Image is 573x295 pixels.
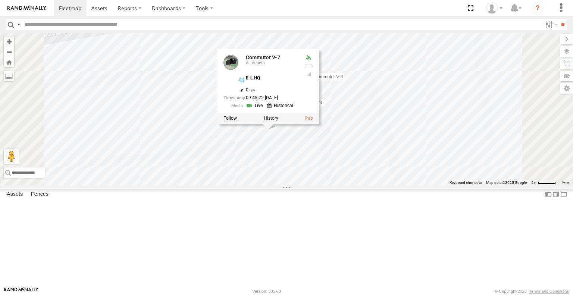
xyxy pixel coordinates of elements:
[305,116,313,121] a: View Asset Details
[552,189,560,200] label: Dock Summary Table to the Right
[4,37,14,47] button: Zoom in
[4,288,38,295] a: Visit our Website
[3,189,26,200] label: Assets
[223,116,237,121] label: Realtime tracking of Asset
[4,71,14,81] label: Measure
[4,47,14,57] button: Zoom out
[314,74,343,79] span: Commuter V-6
[4,149,19,164] button: Drag Pegman onto the map to open Street View
[246,87,255,92] span: 0
[532,2,544,14] i: ?
[223,95,298,100] div: Date/time of location update
[542,19,558,30] label: Search Filter Options
[223,55,238,70] a: View Asset Details
[545,189,552,200] label: Dock Summary Table to the Left
[4,57,14,67] button: Zoom Home
[246,61,298,65] div: All Assets
[304,55,313,61] div: Valid GPS Fix
[304,71,313,77] div: Last Event GSM Signal Strength
[486,181,527,185] span: Map data ©2025 Google
[531,181,538,185] span: 5 m
[264,116,278,121] label: View Asset History
[16,19,22,30] label: Search Query
[267,102,295,109] a: View Historical Media Streams
[529,289,569,294] a: Terms and Conditions
[246,76,298,81] div: E-L HQ
[246,55,280,61] a: Commuter V-7
[483,3,505,14] div: Viet Nguyen
[304,63,313,69] div: No battery health information received from this device.
[450,180,482,185] button: Keyboard shortcuts
[560,189,567,200] label: Hide Summary Table
[253,289,281,294] div: Version: 305.03
[246,102,265,109] a: View Live Media Streams
[562,181,570,184] a: Terms
[7,6,46,11] img: rand-logo.svg
[529,180,558,185] button: Map Scale: 5 m per 45 pixels
[495,289,569,294] div: © Copyright 2025 -
[27,189,52,200] label: Fences
[560,83,573,94] label: Map Settings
